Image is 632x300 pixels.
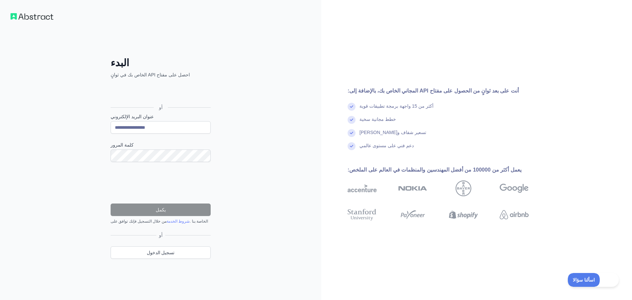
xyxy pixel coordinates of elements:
[159,105,163,110] font: أو
[456,180,471,196] img: باير
[107,85,213,100] iframe: زر تسجيل الدخول باستخدام حساب Google
[359,117,396,122] font: خطط مجانية سخية
[111,219,167,224] font: من خلال التسجيل فإنك توافق على
[111,170,211,196] iframe: ريكابتشا
[111,204,211,216] button: يكمل
[348,129,355,137] img: علامة اختيار
[398,207,427,222] img: بايونير
[167,219,190,224] a: شروط الخدمة
[190,219,208,224] font: الخاصة بنا .
[111,246,211,259] a: تسجيل الدخول
[348,180,377,196] img: أكسنتشر
[348,142,355,150] img: علامة اختيار
[500,207,529,222] img: إير بي إن بي
[348,167,521,173] font: يعمل أكثر من 100000 من أفضل المهندسين والمنظمات في العالم على الملخص:
[111,72,190,77] font: احصل على مفتاح API الخاص بك في ثوانٍ
[159,232,163,238] font: أو
[568,273,619,287] iframe: تبديل دعم العملاء
[348,207,377,222] img: جامعة ستانفورد
[449,207,478,222] img: شوبيفاي
[111,114,154,119] font: عنوان البريد الإلكتروني
[156,207,166,212] font: يكمل
[359,143,414,148] font: دعم فني على مستوى عالمي
[359,130,426,135] font: تسعير شفاف و[PERSON_NAME]
[111,142,134,148] font: كلمة المرور
[500,180,529,196] img: جوجل
[348,88,519,94] font: أنت على بعد ثوانٍ من الحصول على مفتاح API المجاني الخاص بك، بالإضافة إلى:
[11,13,53,20] img: سير العمل
[398,180,427,196] img: نوكيا
[348,103,355,111] img: علامة اختيار
[111,57,129,68] font: البدء
[147,250,175,255] font: تسجيل الدخول
[348,116,355,124] img: علامة اختيار
[359,103,434,109] font: أكثر من 15 واجهة برمجة تطبيقات قوية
